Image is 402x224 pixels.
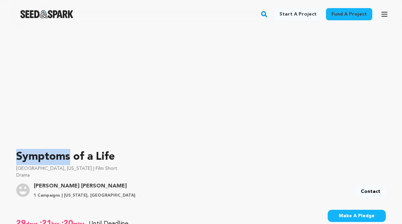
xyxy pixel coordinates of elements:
[34,182,135,190] a: Goto Shankman Sarah Ann profile
[34,193,135,198] p: 1 Campaigns | [US_STATE], [GEOGRAPHIC_DATA]
[16,165,386,172] p: [GEOGRAPHIC_DATA], [US_STATE] | Film Short
[16,149,386,165] p: Symptoms of a Life
[355,185,386,198] a: Contact
[16,183,30,197] img: user.png
[326,8,372,20] a: Fund a project
[274,8,322,20] a: Start a project
[20,10,73,18] img: Seed&Spark Logo Dark Mode
[328,210,386,222] button: Make A Pledge
[16,172,386,179] p: Drama
[20,10,73,18] a: Seed&Spark Homepage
